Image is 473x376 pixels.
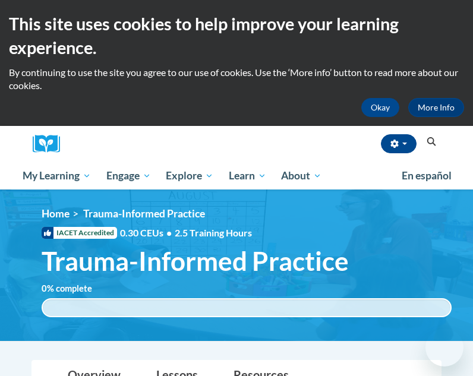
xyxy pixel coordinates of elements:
a: More Info [408,98,464,117]
span: Learn [229,169,266,183]
img: Logo brand [33,135,68,153]
button: Okay [361,98,399,117]
span: 0.30 CEUs [120,226,175,239]
div: Main menu [14,162,459,189]
span: Explore [166,169,213,183]
span: Trauma-Informed Practice [42,245,349,277]
p: By continuing to use the site you agree to our use of cookies. Use the ‘More info’ button to read... [9,66,464,92]
iframe: Button to launch messaging window [425,328,463,366]
span: • [166,227,172,238]
span: En español [402,169,452,182]
a: Explore [158,162,221,189]
span: Engage [106,169,151,183]
a: About [274,162,330,189]
span: 2.5 Training Hours [175,227,252,238]
button: Account Settings [381,134,417,153]
span: My Learning [23,169,91,183]
span: Trauma-Informed Practice [83,207,205,220]
span: About [281,169,321,183]
a: Learn [221,162,274,189]
a: En español [394,163,459,188]
span: IACET Accredited [42,227,117,239]
a: My Learning [15,162,99,189]
a: Home [42,207,70,220]
button: Search [422,135,440,149]
h2: This site uses cookies to help improve your learning experience. [9,12,464,60]
label: % complete [42,282,110,295]
a: Cox Campus [33,135,68,153]
a: Engage [99,162,159,189]
span: 0 [42,283,47,293]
